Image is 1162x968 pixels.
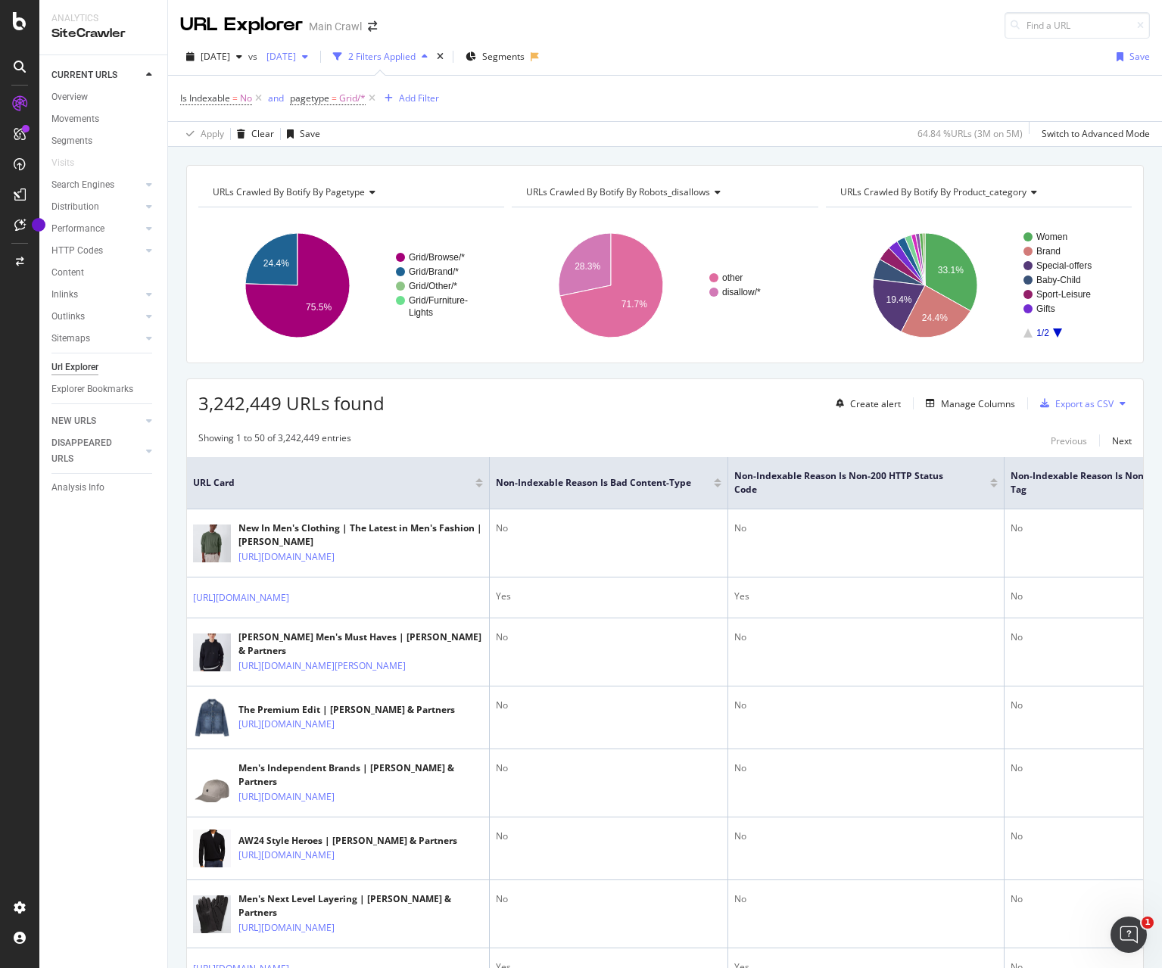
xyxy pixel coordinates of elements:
h4: URLs Crawled By Botify By product_category [837,180,1118,204]
span: = [232,92,238,104]
img: main image [193,627,231,677]
div: No [734,630,998,644]
text: Baby-Child [1036,275,1081,285]
h4: URLs Crawled By Botify By robots_disallows [523,180,804,204]
div: No [496,521,721,535]
span: URLs Crawled By Botify By product_category [840,185,1026,198]
div: No [496,630,721,644]
div: Clear [251,127,274,140]
a: [URL][DOMAIN_NAME] [238,920,335,935]
span: URLs Crawled By Botify By robots_disallows [526,185,710,198]
span: Non-Indexable Reason is Non-200 HTTP Status Code [734,469,967,496]
div: Segments [51,133,92,149]
div: Yes [734,590,998,603]
button: Add Filter [379,89,439,107]
div: No [734,892,998,906]
text: 33.1% [937,265,963,275]
div: Visits [51,155,74,171]
a: Explorer Bookmarks [51,381,157,397]
div: and [268,92,284,104]
a: Distribution [51,199,142,215]
div: No [496,699,721,712]
span: 2024 Jan. 11th [260,50,296,63]
text: 24.4% [921,313,947,323]
div: [PERSON_NAME] Men's Must Haves | [PERSON_NAME] & Partners [238,630,483,658]
span: 3,242,449 URLs found [198,391,385,416]
a: [URL][DOMAIN_NAME] [193,590,289,605]
div: Showing 1 to 50 of 3,242,449 entries [198,431,351,450]
button: Save [1111,45,1150,69]
span: Segments [482,50,525,63]
a: CURRENT URLS [51,67,142,83]
a: Inlinks [51,287,142,303]
img: main image [193,518,231,568]
text: 1/2 [1036,328,1049,338]
a: Performance [51,221,142,237]
div: SiteCrawler [51,25,155,42]
a: [URL][DOMAIN_NAME][PERSON_NAME] [238,658,406,674]
div: No [734,761,998,775]
div: HTTP Codes [51,243,103,259]
text: 28.3% [575,261,601,272]
div: No [734,829,998,843]
svg: A chart. [826,219,1128,351]
button: Next [1112,431,1132,450]
a: Segments [51,133,157,149]
button: and [268,91,284,105]
span: vs [248,50,260,63]
a: Overview [51,89,157,105]
button: Clear [231,122,274,146]
button: Export as CSV [1034,391,1114,416]
div: A chart. [512,219,814,351]
div: Sitemaps [51,331,90,347]
span: = [332,92,337,104]
div: Previous [1051,434,1087,447]
a: Sitemaps [51,331,142,347]
img: main image [193,823,231,874]
span: URLs Crawled By Botify By pagetype [213,185,365,198]
text: 19.4% [886,294,911,305]
div: Yes [496,590,721,603]
a: Url Explorer [51,359,157,375]
a: Outlinks [51,309,142,325]
div: The Premium Edit | [PERSON_NAME] & Partners [238,703,455,717]
div: 64.84 % URLs ( 3M on 5M ) [917,127,1023,140]
div: Movements [51,111,99,127]
span: URL Card [193,476,472,490]
div: Inlinks [51,287,78,303]
iframe: Intercom live chat [1111,917,1147,953]
button: 2 Filters Applied [327,45,434,69]
text: 75.5% [306,302,332,313]
text: Brand [1036,246,1061,257]
div: No [496,829,721,843]
div: Search Engines [51,177,114,193]
text: Special-offers [1036,260,1092,271]
text: Women [1036,232,1067,242]
div: Add Filter [399,92,439,104]
div: Distribution [51,199,99,215]
h4: URLs Crawled By Botify By pagetype [210,180,491,204]
button: Manage Columns [920,394,1015,412]
span: 1 [1142,917,1154,929]
a: Content [51,265,157,281]
div: Tooltip anchor [32,218,45,232]
span: pagetype [290,92,329,104]
text: disallow/* [722,287,761,297]
text: Grid/Other/* [409,281,457,291]
text: Grid/Brand/* [409,266,459,277]
a: [URL][DOMAIN_NAME] [238,789,335,805]
div: DISAPPEARED URLS [51,435,128,467]
img: main image [193,758,231,808]
div: Analytics [51,12,155,25]
a: HTTP Codes [51,243,142,259]
button: Create alert [830,391,901,416]
div: Men's Independent Brands | [PERSON_NAME] & Partners [238,761,483,789]
span: Non-Indexable Reason is Bad Content-Type [496,476,691,490]
div: Export as CSV [1055,397,1114,410]
text: Gifts [1036,303,1055,314]
div: A chart. [198,219,500,351]
div: arrow-right-arrow-left [368,21,377,32]
div: No [496,892,721,906]
div: Main Crawl [309,19,362,34]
